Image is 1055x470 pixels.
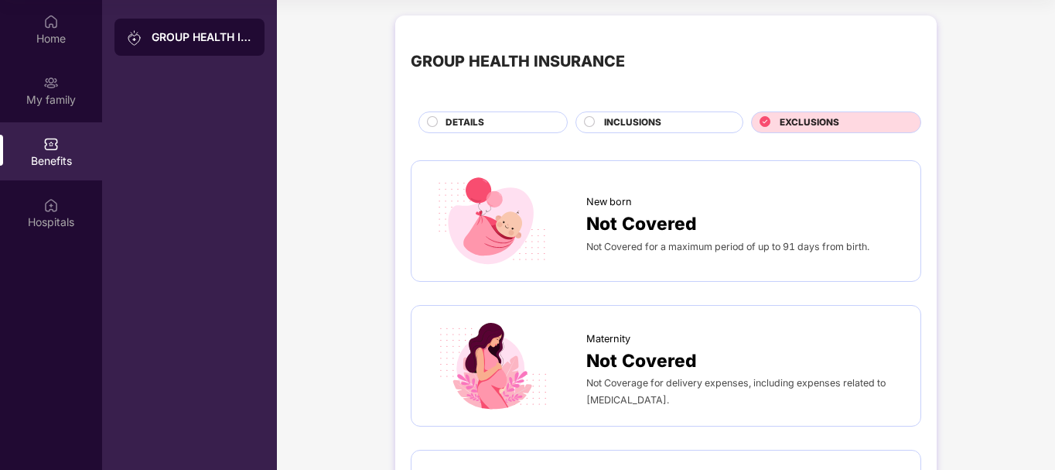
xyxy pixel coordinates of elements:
[43,136,59,152] img: svg+xml;base64,PHN2ZyBpZD0iQmVuZWZpdHMiIHhtbG5zPSJodHRwOi8vd3d3LnczLm9yZy8yMDAwL3N2ZyIgd2lkdGg9Ij...
[586,347,697,375] span: Not Covered
[586,377,886,406] span: Not Coverage for delivery expenses, including expenses related to [MEDICAL_DATA].
[586,241,869,252] span: Not Covered for a maximum period of up to 91 days from birth.
[604,115,661,130] span: INCLUSIONS
[780,115,839,130] span: EXCLUSIONS
[446,115,484,130] span: DETAILS
[127,30,142,46] img: svg+xml;base64,PHN2ZyB3aWR0aD0iMjAiIGhlaWdodD0iMjAiIHZpZXdCb3g9IjAgMCAyMCAyMCIgZmlsbD0ibm9uZSIgeG...
[43,75,59,91] img: svg+xml;base64,PHN2ZyB3aWR0aD0iMjAiIGhlaWdodD0iMjAiIHZpZXdCb3g9IjAgMCAyMCAyMCIgZmlsbD0ibm9uZSIgeG...
[586,210,697,238] span: Not Covered
[152,29,252,45] div: GROUP HEALTH INSURANCE
[427,321,555,410] img: icon
[586,194,632,210] span: New born
[586,331,630,347] span: Maternity
[427,177,555,266] img: icon
[43,14,59,29] img: svg+xml;base64,PHN2ZyBpZD0iSG9tZSIgeG1sbnM9Imh0dHA6Ly93d3cudzMub3JnLzIwMDAvc3ZnIiB3aWR0aD0iMjAiIG...
[43,197,59,213] img: svg+xml;base64,PHN2ZyBpZD0iSG9zcGl0YWxzIiB4bWxucz0iaHR0cDovL3d3dy53My5vcmcvMjAwMC9zdmciIHdpZHRoPS...
[411,50,625,74] div: GROUP HEALTH INSURANCE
